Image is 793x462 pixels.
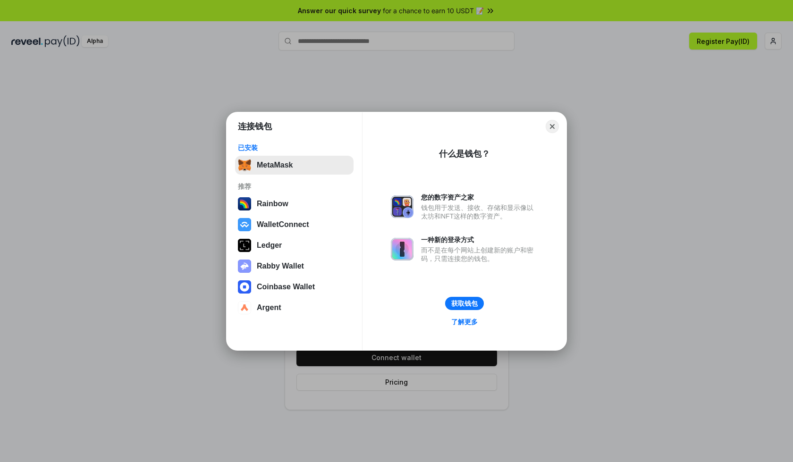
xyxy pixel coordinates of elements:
[451,299,478,308] div: 获取钱包
[238,182,351,191] div: 推荐
[238,143,351,152] div: 已安装
[257,262,304,270] div: Rabby Wallet
[421,193,538,202] div: 您的数字资产之家
[257,303,281,312] div: Argent
[235,257,354,276] button: Rabby Wallet
[439,148,490,160] div: 什么是钱包？
[257,200,288,208] div: Rainbow
[257,161,293,169] div: MetaMask
[257,283,315,291] div: Coinbase Wallet
[238,159,251,172] img: svg+xml,%3Csvg%20fill%3D%22none%22%20height%3D%2233%22%20viewBox%3D%220%200%2035%2033%22%20width%...
[238,218,251,231] img: svg+xml,%3Csvg%20width%3D%2228%22%20height%3D%2228%22%20viewBox%3D%220%200%2028%2028%22%20fill%3D...
[445,297,484,310] button: 获取钱包
[235,156,354,175] button: MetaMask
[391,238,413,260] img: svg+xml,%3Csvg%20xmlns%3D%22http%3A%2F%2Fwww.w3.org%2F2000%2Fsvg%22%20fill%3D%22none%22%20viewBox...
[238,260,251,273] img: svg+xml,%3Csvg%20xmlns%3D%22http%3A%2F%2Fwww.w3.org%2F2000%2Fsvg%22%20fill%3D%22none%22%20viewBox...
[421,246,538,263] div: 而不是在每个网站上创建新的账户和密码，只需连接您的钱包。
[451,318,478,326] div: 了解更多
[238,121,272,132] h1: 连接钱包
[235,277,354,296] button: Coinbase Wallet
[238,239,251,252] img: svg+xml,%3Csvg%20xmlns%3D%22http%3A%2F%2Fwww.w3.org%2F2000%2Fsvg%22%20width%3D%2228%22%20height%3...
[257,220,309,229] div: WalletConnect
[238,280,251,294] img: svg+xml,%3Csvg%20width%3D%2228%22%20height%3D%2228%22%20viewBox%3D%220%200%2028%2028%22%20fill%3D...
[391,195,413,218] img: svg+xml,%3Csvg%20xmlns%3D%22http%3A%2F%2Fwww.w3.org%2F2000%2Fsvg%22%20fill%3D%22none%22%20viewBox...
[257,241,282,250] div: Ledger
[235,298,354,317] button: Argent
[446,316,483,328] a: 了解更多
[546,120,559,133] button: Close
[421,235,538,244] div: 一种新的登录方式
[238,197,251,210] img: svg+xml,%3Csvg%20width%3D%22120%22%20height%3D%22120%22%20viewBox%3D%220%200%20120%20120%22%20fil...
[238,301,251,314] img: svg+xml,%3Csvg%20width%3D%2228%22%20height%3D%2228%22%20viewBox%3D%220%200%2028%2028%22%20fill%3D...
[421,203,538,220] div: 钱包用于发送、接收、存储和显示像以太坊和NFT这样的数字资产。
[235,215,354,234] button: WalletConnect
[235,194,354,213] button: Rainbow
[235,236,354,255] button: Ledger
